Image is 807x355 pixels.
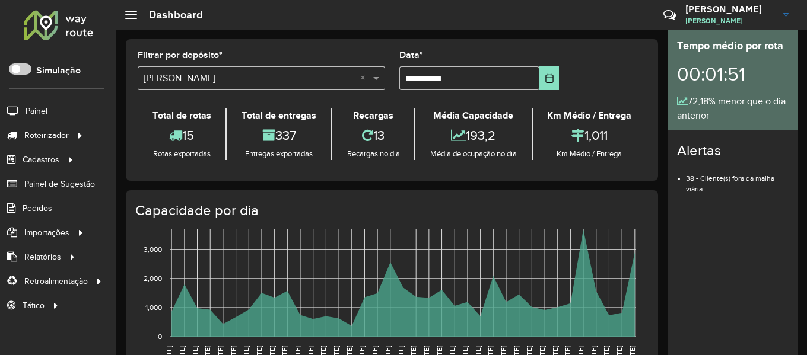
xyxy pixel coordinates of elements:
[335,148,411,160] div: Recargas no dia
[230,123,328,148] div: 337
[677,54,789,94] div: 00:01:51
[24,275,88,287] span: Retroalimentação
[418,108,528,123] div: Média Capacidade
[26,105,47,117] span: Painel
[138,48,223,62] label: Filtrar por depósito
[24,178,95,190] span: Painel de Sugestão
[36,63,81,78] label: Simulação
[141,123,223,148] div: 15
[677,38,789,54] div: Tempo médio por rota
[536,148,643,160] div: Km Médio / Entrega
[539,66,559,90] button: Choose Date
[141,148,223,160] div: Rotas exportadas
[158,332,162,340] text: 0
[677,142,789,159] h4: Alertas
[418,123,528,148] div: 193,2
[137,8,203,21] h2: Dashboard
[686,164,789,194] li: 38 - Cliente(s) fora da malha viária
[23,202,52,215] span: Pedidos
[399,48,423,62] label: Data
[685,15,774,26] span: [PERSON_NAME]
[135,202,646,219] h4: Capacidade por dia
[360,71,370,85] span: Clear all
[24,251,61,263] span: Relatórios
[144,274,162,282] text: 2,000
[536,108,643,123] div: Km Médio / Entrega
[23,299,45,312] span: Tático
[23,153,59,166] span: Cadastros
[141,108,223,123] div: Total de rotas
[24,226,69,239] span: Importações
[677,94,789,123] div: 72,18% menor que o dia anterior
[24,129,69,142] span: Roteirizador
[685,4,774,15] h3: [PERSON_NAME]
[536,123,643,148] div: 1,011
[230,148,328,160] div: Entregas exportadas
[230,108,328,123] div: Total de entregas
[657,2,682,28] a: Contato Rápido
[144,245,162,253] text: 3,000
[335,108,411,123] div: Recargas
[145,303,162,311] text: 1,000
[418,148,528,160] div: Média de ocupação no dia
[335,123,411,148] div: 13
